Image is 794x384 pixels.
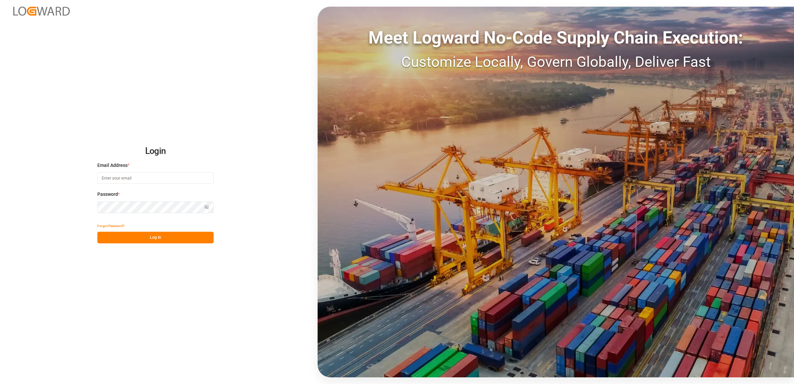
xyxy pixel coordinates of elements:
img: Logward_new_orange.png [13,7,70,16]
div: Customize Locally, Govern Globally, Deliver Fast [318,51,794,73]
input: Enter your email [97,172,214,184]
span: Password [97,191,118,198]
div: Meet Logward No-Code Supply Chain Execution: [318,25,794,51]
button: Log In [97,232,214,243]
h2: Login [97,141,214,162]
button: Forgot Password? [97,220,125,232]
span: Email Address [97,162,128,169]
